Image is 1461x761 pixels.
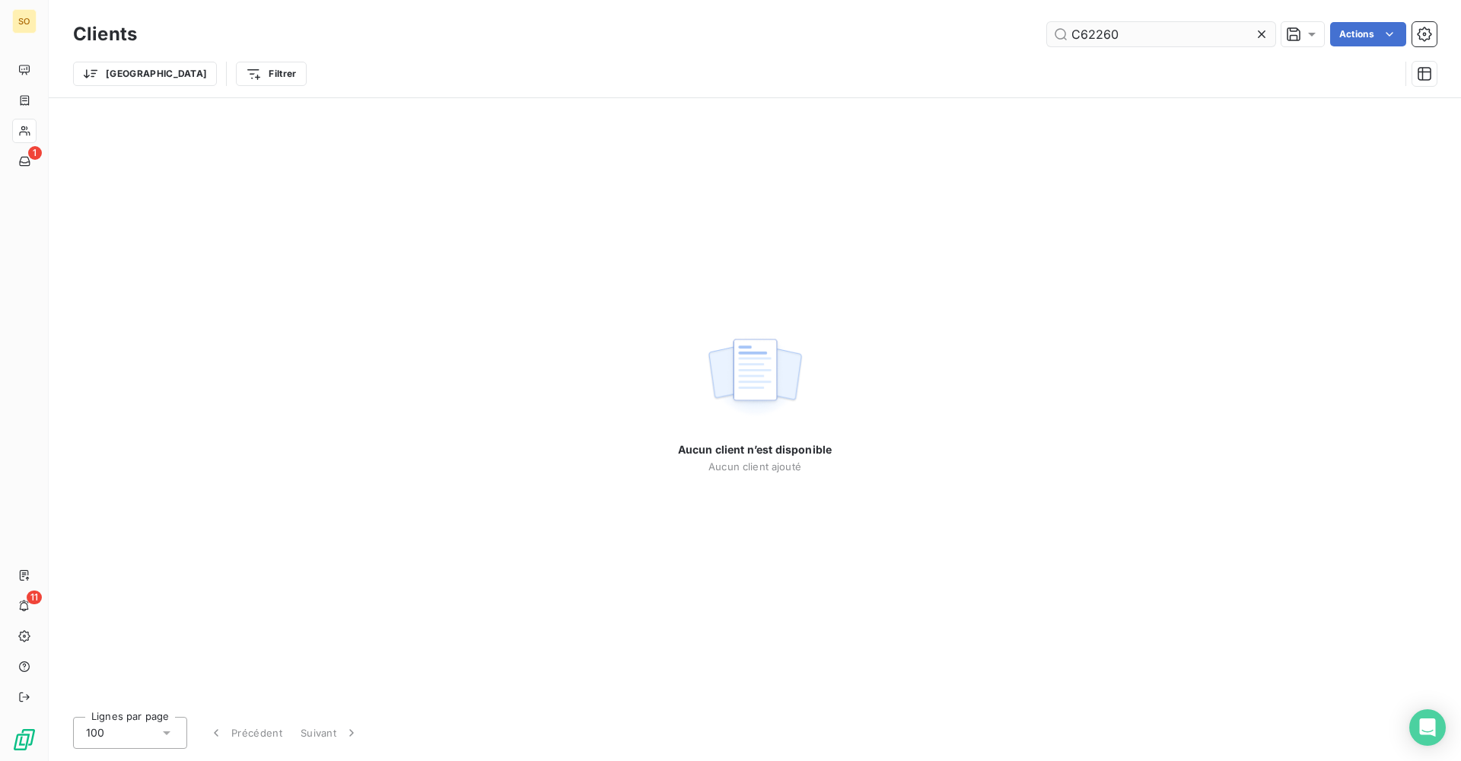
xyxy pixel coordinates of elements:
[28,146,42,160] span: 1
[706,330,804,425] img: empty state
[73,21,137,48] h3: Clients
[708,460,801,473] span: Aucun client ajouté
[1330,22,1406,46] button: Actions
[1047,22,1275,46] input: Rechercher
[12,728,37,752] img: Logo LeanPay
[236,62,306,86] button: Filtrer
[12,9,37,33] div: SO
[291,717,368,749] button: Suivant
[27,591,42,604] span: 11
[86,725,104,740] span: 100
[1409,709,1446,746] div: Open Intercom Messenger
[73,62,217,86] button: [GEOGRAPHIC_DATA]
[199,717,291,749] button: Précédent
[678,442,832,457] span: Aucun client n’est disponible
